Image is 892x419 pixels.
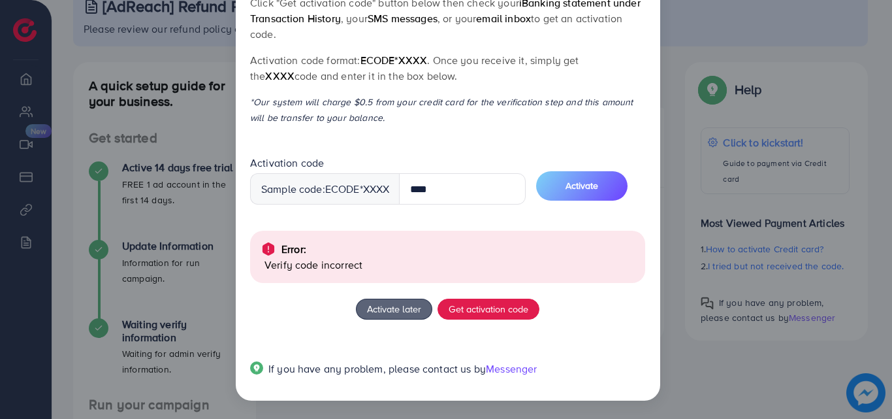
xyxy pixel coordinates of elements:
[325,182,360,197] span: ecode
[449,302,528,316] span: Get activation code
[268,361,486,376] span: If you have any problem, please contact us by
[250,52,645,84] p: Activation code format: . Once you receive it, simply get the code and enter it in the box below.
[281,241,306,257] p: Error:
[565,179,598,192] span: Activate
[356,299,432,320] button: Activate later
[250,173,400,205] div: Sample code: *XXXX
[438,299,539,320] button: Get activation code
[250,156,324,171] label: Activation code
[261,241,276,257] img: alert
[536,171,628,201] button: Activate
[265,69,295,83] span: XXXX
[250,94,645,126] p: *Our system will charge $0.5 from your credit card for the verification step and this amount will...
[476,11,531,25] span: email inbox
[250,361,263,375] img: Popup guide
[264,257,635,273] p: Verify code incorrect
[486,361,537,376] span: Messenger
[367,302,421,316] span: Activate later
[360,53,428,67] span: ecode*XXXX
[368,11,438,25] span: SMS messages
